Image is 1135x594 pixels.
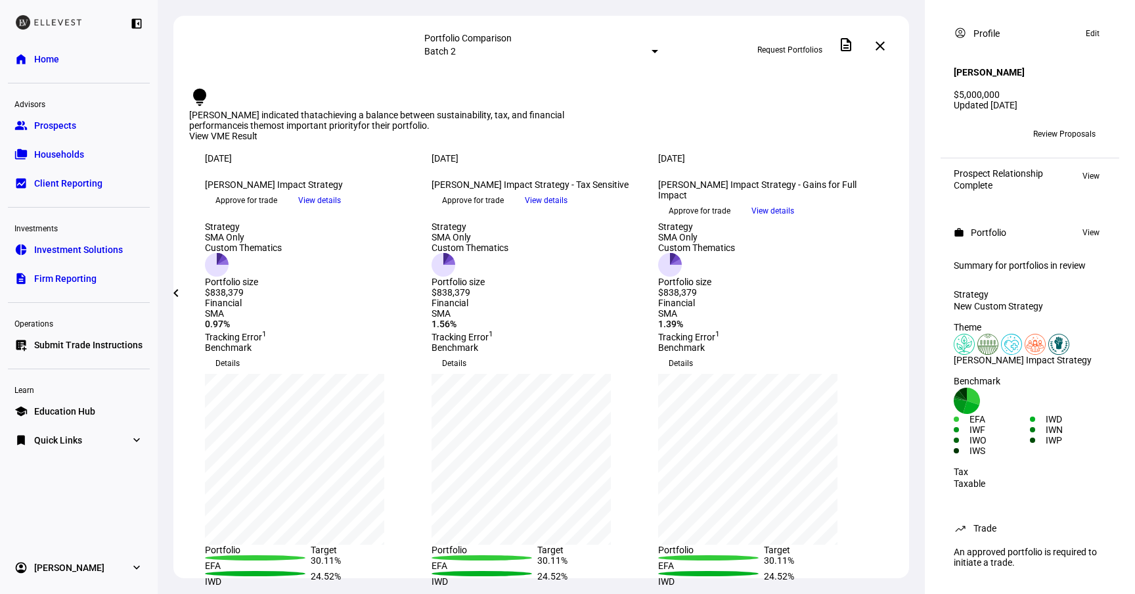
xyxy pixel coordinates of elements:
eth-panel-overview-card-header: Trade [954,520,1106,536]
div: Profile [973,28,1000,39]
span: Request Portfolios [757,39,822,60]
span: Prospects [34,119,76,132]
div: chart, 1 series [205,374,384,545]
div: Strategy [205,221,282,232]
div: Prospect Relationship [954,168,1043,179]
div: IWF [969,424,1030,435]
div: 24.52% [311,571,416,587]
div: Financial [432,298,642,308]
a: homeHome [8,46,150,72]
div: SMA [432,308,642,319]
div: Summary for portfolios in review [954,260,1106,271]
div: [DATE] [432,153,642,164]
button: Approve for trade [205,190,288,211]
div: Strategy [658,221,735,232]
div: IWD [205,576,311,587]
div: 30.11% [311,555,416,571]
div: Portfolio [205,545,311,555]
div: Benchmark [658,342,869,353]
div: EFA [205,560,311,571]
div: Portfolio size [658,277,735,287]
eth-mat-symbol: group [14,119,28,132]
div: 24.52% [764,571,870,587]
div: Portfolio size [205,277,282,287]
span: Households [34,148,84,161]
div: An approved portfolio is required to initiate a trade. [946,541,1114,573]
div: EFA [658,560,764,571]
span: Quick Links [34,434,82,447]
div: chart, 1 series [432,374,611,545]
button: View [1076,225,1106,240]
div: Strategy [432,221,508,232]
div: Portfolio [658,545,764,555]
div: Benchmark [432,342,642,353]
button: View [1076,168,1106,184]
a: View details [514,194,578,205]
span: Edit [1086,26,1100,41]
mat-icon: chevron_left [168,285,184,301]
div: chart, 1 series [658,374,837,545]
span: Details [215,353,240,374]
span: [PERSON_NAME] [34,561,104,574]
eth-mat-symbol: home [14,53,28,66]
img: corporateDiversity.colored.svg [1025,334,1046,355]
div: Advisors [8,94,150,112]
eth-panel-overview-card-header: Portfolio [954,225,1106,240]
div: Operations [8,313,150,332]
div: IWO [969,435,1030,445]
mat-icon: close [872,38,888,54]
button: View details [288,191,351,210]
button: Details [432,353,477,374]
div: Strategy [954,289,1106,300]
mat-icon: work [954,227,964,238]
span: Details [669,353,693,374]
div: Learn [8,380,150,398]
div: $838,379 [658,287,735,298]
eth-mat-symbol: account_circle [14,561,28,574]
div: Updated [DATE] [954,100,1106,110]
div: Investments [8,218,150,237]
button: Approve for trade [432,190,514,211]
div: IWP [1046,435,1106,445]
div: Theme [954,322,1106,332]
mat-select-trigger: Batch 2 [424,46,456,57]
button: View details [514,191,578,210]
eth-mat-symbol: folder_copy [14,148,28,161]
span: View details [751,201,794,221]
span: Investment Solutions [34,243,123,256]
eth-mat-symbol: left_panel_close [130,17,143,30]
div: Portfolio Comparison [424,33,659,43]
eth-mat-symbol: expand_more [130,561,143,574]
sup: 1 [489,329,493,338]
div: IWD [432,576,537,587]
sup: 1 [715,329,720,338]
h4: [PERSON_NAME] [954,67,1025,78]
span: Submit Trade Instructions [34,338,143,352]
div: [PERSON_NAME] Impact Strategy - Gains for Full Impact [658,179,869,200]
div: IWD [1046,414,1106,424]
div: 1.39% [658,319,869,329]
span: Approve for trade [215,190,277,211]
div: 0.97% [205,319,416,329]
div: Portfolio [432,545,537,555]
eth-mat-symbol: description [14,272,28,285]
div: EFA [432,560,537,571]
div: SMA Only [432,232,508,242]
span: achieving a balance between sustainability, tax, and financial performance [189,110,564,131]
button: Details [205,353,250,374]
eth-panel-overview-card-header: Profile [954,26,1106,41]
div: Trade [973,523,996,534]
span: Approve for trade [442,190,504,211]
div: Benchmark [205,342,416,353]
button: Details [658,353,703,374]
div: SMA [205,308,416,319]
span: most important priority [263,120,358,131]
div: [PERSON_NAME] indicated that is the for their portfolio. [189,110,570,131]
mat-icon: lightbulb [189,87,210,108]
button: Review Proposals [1023,124,1106,145]
div: [PERSON_NAME] Impact Strategy [205,179,416,190]
div: Financial [658,298,869,308]
div: 30.11% [537,555,643,571]
div: New Custom Strategy [954,301,1106,311]
div: Custom Thematics [432,242,508,253]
